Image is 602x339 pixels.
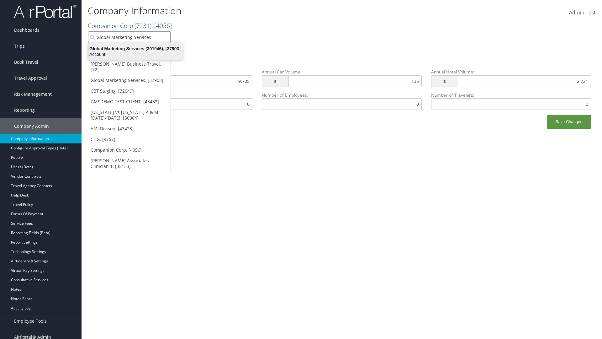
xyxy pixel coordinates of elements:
[14,4,77,19] img: airportal-logo.png
[14,118,49,134] span: Company Admin
[431,98,591,110] input: Number of Travelers:
[569,3,596,23] a: Admin Test
[547,115,591,129] button: Save Changes
[119,75,252,87] input: Annual Air Volume: $
[262,92,422,110] label: Number of Employees:
[88,96,171,107] a: GMSDEMO TEST CLIENT, [43433]
[88,75,171,86] a: Global Marketing Services, [37903]
[88,145,171,155] a: Companion Corp, [4056]
[92,69,252,92] label: Annual Air Volume:
[88,31,171,43] input: Search Accounts
[14,86,52,102] span: Risk Management
[88,107,171,123] a: [US_STATE] vs [US_STATE] A & M [DATE]-[DATE], [36904]
[88,155,171,172] a: [PERSON_NAME] Associates - Clinician 1, [35133]
[88,86,171,96] a: CBT Staging, [32649]
[88,123,171,134] a: AMI Divison, [43423]
[14,70,47,86] span: Travel Approval
[88,59,171,75] a: [PERSON_NAME] Business Travel, [72]
[88,134,171,145] a: CHG, [9757]
[92,92,252,110] label: Annual Air Bookings:
[88,4,426,17] h1: Company Information
[14,54,38,70] span: Book Travel
[14,313,47,329] span: Employee Tools
[288,75,422,87] input: Annual Car Volume: $
[135,21,151,30] span: ( 7231 )
[14,38,25,54] span: Trips
[262,69,422,92] label: Annual Car Volume:
[151,21,172,30] span: , [ 4056 ]
[14,22,40,38] span: Dashboards
[569,9,596,16] span: Admin Test
[88,21,172,30] a: Companion Corp
[14,102,35,118] span: Reporting
[458,75,591,87] input: Annual Hotel Volume: $
[262,98,422,110] input: Number of Employees:
[431,92,591,110] label: Number of Travelers:
[85,46,186,51] div: Global Marketing Services (301946), [37903]
[85,51,186,57] div: Account
[262,75,288,87] span: $
[92,98,252,110] input: Annual Air Bookings:
[431,69,591,92] label: Annual Hotel Volume:
[431,75,458,87] span: $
